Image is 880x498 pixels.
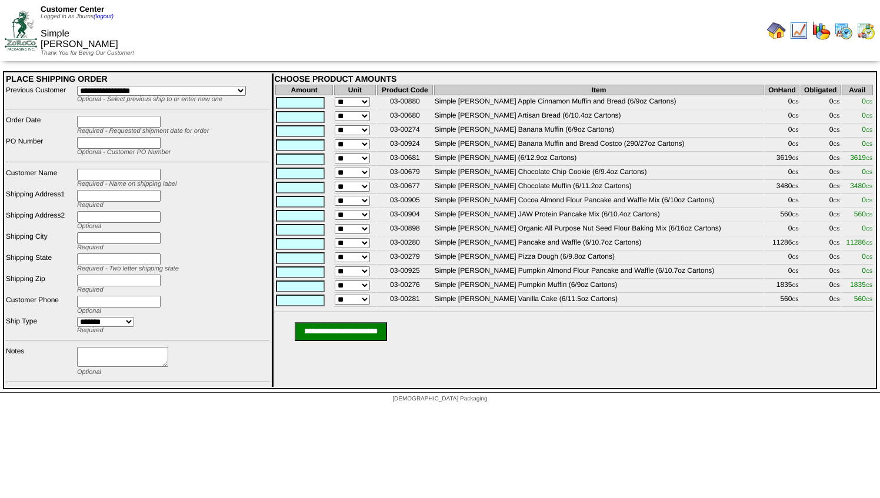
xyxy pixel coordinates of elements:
[792,283,798,288] span: CS
[866,283,872,288] span: CS
[801,111,841,123] td: 0
[765,181,799,194] td: 3480
[801,294,841,307] td: 0
[377,223,433,236] td: 03-00898
[377,238,433,250] td: 03-00280
[94,14,114,20] a: (logout)
[792,240,798,246] span: CS
[862,139,872,148] span: 0
[434,209,764,222] td: Simple [PERSON_NAME] JAW Protein Pancake Mix (6/10.4oz Cartons)
[834,297,840,302] span: CS
[377,294,433,307] td: 03-00281
[377,209,433,222] td: 03-00904
[377,252,433,265] td: 03-00279
[5,168,75,188] td: Customer Name
[862,168,872,176] span: 0
[765,85,799,95] th: OnHand
[850,182,872,190] span: 3480
[866,269,872,274] span: CS
[5,316,75,335] td: Ship Type
[434,153,764,166] td: Simple [PERSON_NAME] (6/12.9oz Cartons)
[765,139,799,152] td: 0
[866,198,872,203] span: CS
[377,125,433,138] td: 03-00274
[765,167,799,180] td: 0
[765,252,799,265] td: 0
[434,238,764,250] td: Simple [PERSON_NAME] Pancake and Waffle (6/10.7oz Cartons)
[434,111,764,123] td: Simple [PERSON_NAME] Artisan Bread (6/10.4oz Cartons)
[792,226,798,232] span: CS
[5,189,75,209] td: Shipping Address1
[765,195,799,208] td: 0
[5,11,37,50] img: ZoRoCo_Logo(Green%26Foil)%20jpg.webp
[866,297,872,302] span: CS
[6,74,270,83] div: PLACE SHIPPING ORDER
[866,212,872,218] span: CS
[77,96,222,103] span: Optional - Select previous ship to or enter new one
[862,196,872,204] span: 0
[850,280,872,289] span: 1835
[801,85,841,95] th: Obligated
[856,21,875,40] img: calendarinout.gif
[866,170,872,175] span: CS
[765,238,799,250] td: 11286
[5,295,75,315] td: Customer Phone
[434,280,764,293] td: Simple [PERSON_NAME] Pumpkin Muffin (6/9oz Cartons)
[274,74,874,83] div: CHOOSE PRODUCT AMOUNTS
[5,253,75,273] td: Shipping State
[834,269,840,274] span: CS
[834,184,840,189] span: CS
[77,327,104,334] span: Required
[77,244,104,251] span: Required
[834,142,840,147] span: CS
[862,252,872,260] span: 0
[77,202,104,209] span: Required
[834,156,840,161] span: CS
[866,184,872,189] span: CS
[5,274,75,294] td: Shipping Zip
[792,269,798,274] span: CS
[801,195,841,208] td: 0
[41,5,104,14] span: Customer Center
[377,181,433,194] td: 03-00677
[862,111,872,119] span: 0
[77,286,104,293] span: Required
[377,266,433,279] td: 03-00925
[377,195,433,208] td: 03-00905
[377,85,433,95] th: Product Code
[5,346,75,376] td: Notes
[765,125,799,138] td: 0
[5,232,75,252] td: Shipping City
[834,128,840,133] span: CS
[866,128,872,133] span: CS
[41,14,114,20] span: Logged in as Jburns
[392,396,487,402] span: [DEMOGRAPHIC_DATA] Packaging
[789,21,808,40] img: line_graph.gif
[765,209,799,222] td: 560
[834,198,840,203] span: CS
[377,167,433,180] td: 03-00679
[41,29,118,49] span: Simple [PERSON_NAME]
[866,226,872,232] span: CS
[765,96,799,109] td: 0
[434,181,764,194] td: Simple [PERSON_NAME] Chocolate Muffin (6/11.2oz Cartons)
[765,266,799,279] td: 0
[834,212,840,218] span: CS
[834,21,853,40] img: calendarprod.gif
[334,85,376,95] th: Unit
[792,128,798,133] span: CS
[834,255,840,260] span: CS
[792,184,798,189] span: CS
[41,50,134,56] span: Thank You for Being Our Customer!
[765,294,799,307] td: 560
[812,21,831,40] img: graph.gif
[5,210,75,230] td: Shipping Address2
[377,139,433,152] td: 03-00924
[866,99,872,105] span: CS
[765,280,799,293] td: 1835
[434,125,764,138] td: Simple [PERSON_NAME] Banana Muffin (6/9oz Cartons)
[801,96,841,109] td: 0
[801,209,841,222] td: 0
[801,223,841,236] td: 0
[862,266,872,275] span: 0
